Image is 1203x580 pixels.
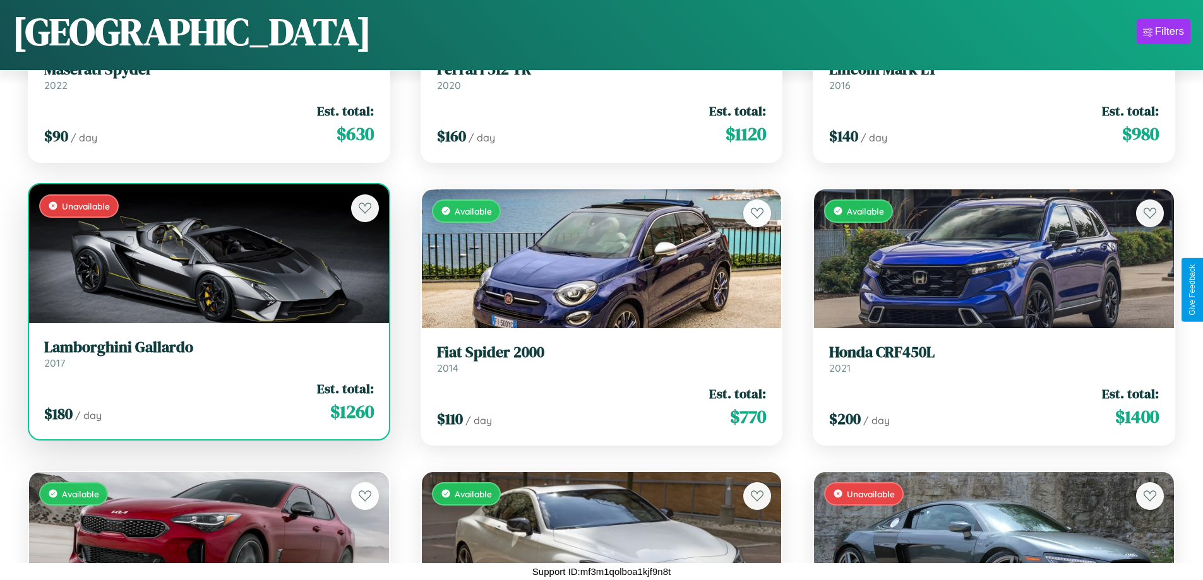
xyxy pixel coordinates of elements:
span: Available [455,488,492,499]
button: Filters [1137,19,1190,44]
span: 2017 [44,357,65,369]
span: Est. total: [1102,384,1159,403]
h3: Lamborghini Gallardo [44,338,374,357]
span: / day [861,131,887,144]
h3: Ferrari 512 TR [437,61,767,79]
span: $ 770 [730,404,766,429]
span: $ 630 [337,121,374,146]
span: $ 200 [829,408,861,429]
span: $ 90 [44,126,68,146]
span: Available [847,206,884,216]
span: Est. total: [709,384,766,403]
span: Available [62,488,99,499]
span: Est. total: [317,379,374,398]
span: $ 1120 [726,121,766,146]
span: / day [71,131,97,144]
div: Give Feedback [1188,264,1197,316]
span: Available [455,206,492,216]
span: / day [75,409,102,422]
span: 2022 [44,79,68,92]
h1: [GEOGRAPHIC_DATA] [13,6,371,57]
span: / day [863,414,890,427]
span: Est. total: [709,102,766,120]
span: $ 1400 [1115,404,1159,429]
span: Unavailable [847,488,895,499]
p: Support ID: mf3m1qolboa1kjf9n8t [532,563,671,580]
span: 2014 [437,362,458,374]
span: 2016 [829,79,851,92]
span: / day [469,131,495,144]
span: $ 980 [1122,121,1159,146]
span: 2021 [829,362,851,374]
h3: Fiat Spider 2000 [437,343,767,362]
div: Filters [1155,25,1184,38]
span: $ 110 [437,408,463,429]
h3: Lincoln Mark LT [829,61,1159,79]
a: Lamborghini Gallardo2017 [44,338,374,369]
a: Lincoln Mark LT2016 [829,61,1159,92]
h3: Honda CRF450L [829,343,1159,362]
span: $ 1260 [330,399,374,424]
h3: Maserati Spyder [44,61,374,79]
span: 2020 [437,79,461,92]
a: Honda CRF450L2021 [829,343,1159,374]
span: Est. total: [1102,102,1159,120]
span: $ 180 [44,403,73,424]
span: Est. total: [317,102,374,120]
span: $ 160 [437,126,466,146]
span: Unavailable [62,201,110,211]
a: Fiat Spider 20002014 [437,343,767,374]
span: / day [465,414,492,427]
span: $ 140 [829,126,858,146]
a: Maserati Spyder2022 [44,61,374,92]
a: Ferrari 512 TR2020 [437,61,767,92]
